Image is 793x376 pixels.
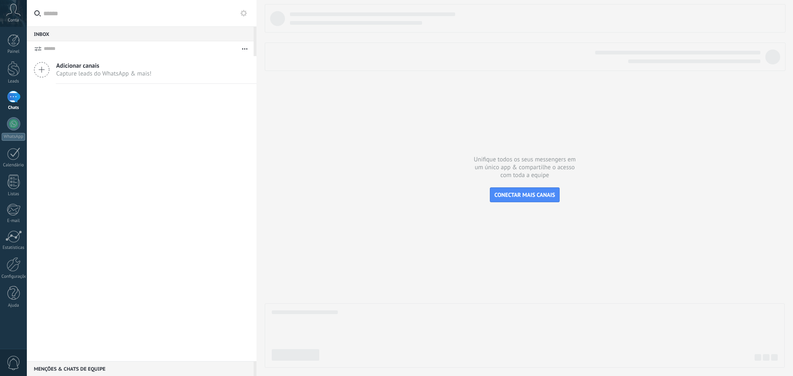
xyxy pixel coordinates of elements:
[2,79,26,84] div: Leads
[8,18,19,23] span: Conta
[2,274,26,279] div: Configurações
[2,133,25,141] div: WhatsApp
[56,62,152,70] span: Adicionar canais
[494,191,555,199] span: CONECTAR MAIS CANAIS
[56,70,152,78] span: Capture leads do WhatsApp & mais!
[2,49,26,54] div: Painel
[27,26,254,41] div: Inbox
[27,361,254,376] div: Menções & Chats de equipe
[2,192,26,197] div: Listas
[2,105,26,111] div: Chats
[490,187,560,202] button: CONECTAR MAIS CANAIS
[2,303,26,308] div: Ajuda
[2,218,26,224] div: E-mail
[2,163,26,168] div: Calendário
[2,245,26,251] div: Estatísticas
